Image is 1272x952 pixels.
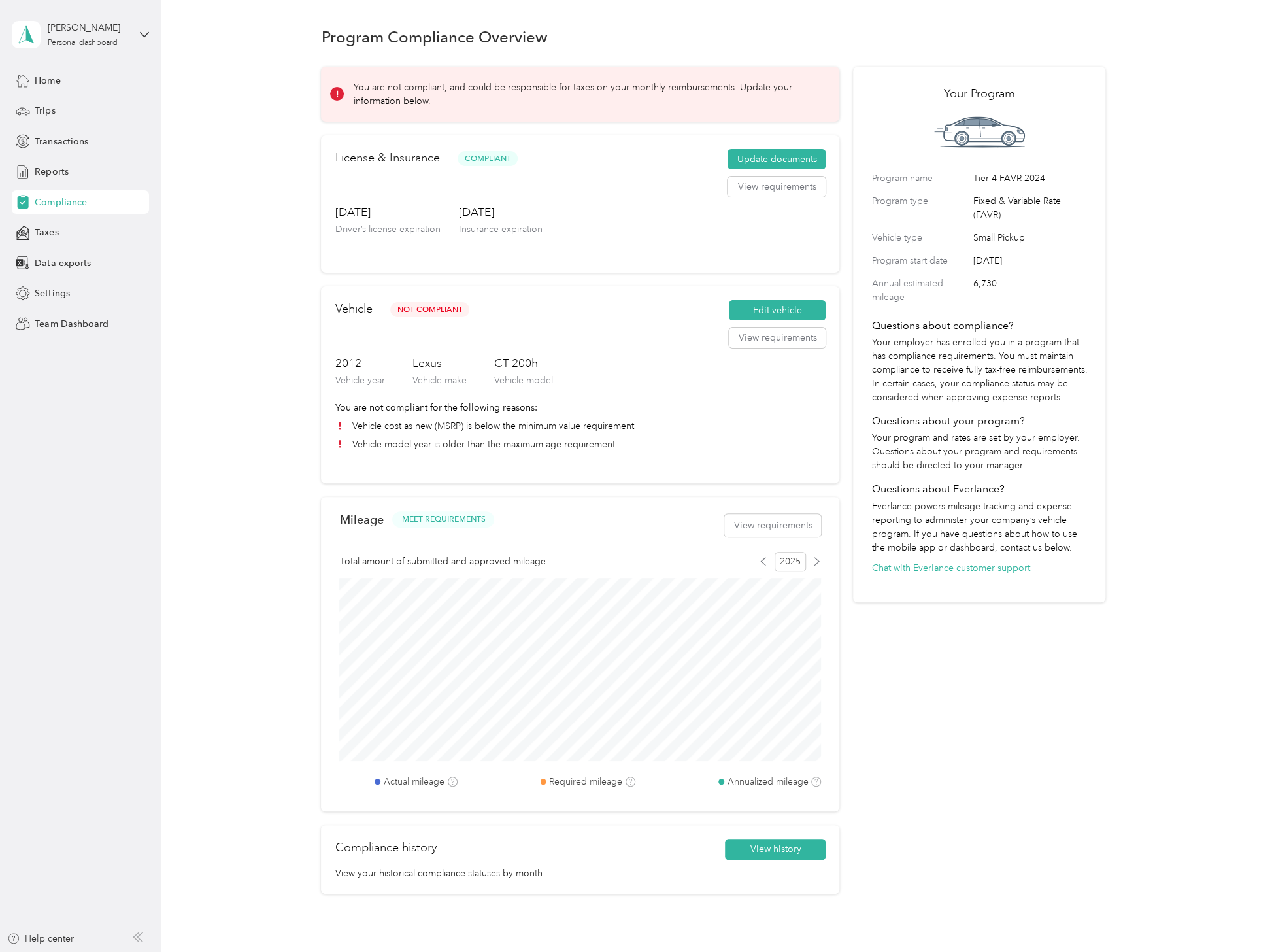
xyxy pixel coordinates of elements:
h3: [DATE] [335,204,440,220]
span: Fixed & Variable Rate (FAVR) [973,194,1087,222]
h3: Lexus [412,355,466,371]
span: [DATE] [973,254,1087,267]
label: Program name [871,171,968,185]
span: Taxes [35,226,58,239]
label: Program start date [871,254,968,267]
span: 6,730 [973,277,1087,304]
span: Total amount of submitted and approved mileage [339,554,545,568]
h2: Your Program [871,85,1087,103]
button: Help center [7,932,74,945]
span: Data exports [35,256,90,270]
h2: License & Insurance [335,149,439,167]
li: Vehicle model year is older than the maximum age requirement [335,437,826,451]
span: 2025 [775,552,806,571]
span: Not Compliant [390,302,469,317]
p: Vehicle year [335,373,384,387]
h3: 2012 [335,355,384,371]
h4: Questions about Everlance? [871,481,1087,497]
span: MEET REQUIREMENTS [401,514,485,526]
iframe: Everlance-gr Chat Button Frame [1199,879,1272,952]
span: Home [35,74,60,88]
span: Transactions [35,135,88,148]
span: Compliant [458,151,518,166]
h1: Program Compliance Overview [321,30,547,44]
span: Team Dashboard [35,317,108,331]
p: Vehicle make [412,373,466,387]
label: Program type [871,194,968,222]
button: View requirements [728,177,826,197]
p: Everlance powers mileage tracking and expense reporting to administer your company’s vehicle prog... [871,500,1087,554]
label: Required mileage [549,775,622,789]
p: Your program and rates are set by your employer. Questions about your program and requirements sh... [871,431,1087,472]
button: View requirements [729,328,826,348]
button: Update documents [728,149,826,170]
p: Driver’s license expiration [335,222,440,236]
div: [PERSON_NAME] [48,21,129,35]
span: Trips [35,104,55,118]
label: Annualized mileage [728,775,809,789]
label: Vehicle type [871,231,968,245]
h2: Mileage [339,513,383,526]
p: Your employer has enrolled you in a program that has compliance requirements. You must maintain c... [871,335,1087,404]
label: Actual mileage [384,775,444,789]
label: Annual estimated mileage [871,277,968,304]
p: View your historical compliance statuses by month. [335,866,826,880]
button: Chat with Everlance customer support [871,561,1029,575]
h3: CT 200h [494,355,552,371]
h3: [DATE] [458,204,542,220]
span: Tier 4 FAVR 2024 [973,171,1087,185]
h2: Compliance history [335,839,436,857]
div: Personal dashboard [48,39,118,47]
span: Small Pickup [973,231,1087,245]
p: You are not compliant for the following reasons: [335,401,826,415]
span: Compliance [35,195,86,209]
li: Vehicle cost as new (MSRP) is below the minimum value requirement [335,419,826,433]
button: MEET REQUIREMENTS [392,511,494,528]
p: Insurance expiration [458,222,542,236]
button: Edit vehicle [729,300,826,321]
span: Reports [35,165,68,178]
p: You are not compliant, and could be responsible for taxes on your monthly reimbursements. Update ... [353,80,821,108]
button: View history [725,839,826,860]
h4: Questions about compliance? [871,318,1087,333]
span: Settings [35,286,69,300]
h4: Questions about your program? [871,413,1087,429]
p: Vehicle model [494,373,552,387]
h2: Vehicle [335,300,372,318]
button: View requirements [724,514,821,537]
